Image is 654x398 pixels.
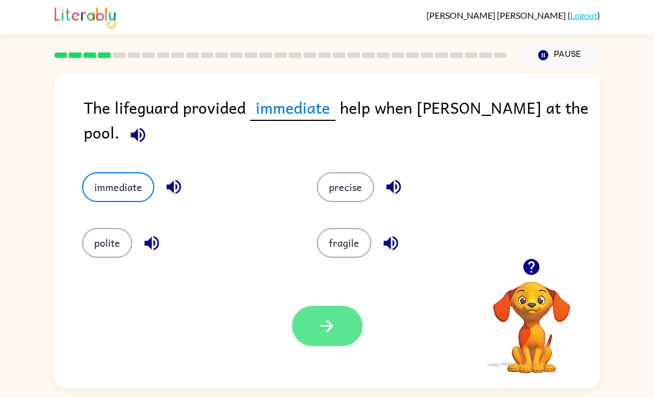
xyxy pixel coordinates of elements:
[317,228,371,258] button: fragile
[82,228,132,258] button: polite
[520,43,600,68] button: Pause
[426,10,567,20] span: [PERSON_NAME] [PERSON_NAME]
[317,172,374,202] button: precise
[426,10,600,20] div: ( )
[250,95,336,121] span: immediate
[84,95,600,150] div: The lifeguard provided help when [PERSON_NAME] at the pool.
[570,10,597,20] a: Logout
[477,264,587,375] video: Your browser must support playing .mp4 files to use Literably. Please try using another browser.
[55,4,116,29] img: Literably
[82,172,154,202] button: immediate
